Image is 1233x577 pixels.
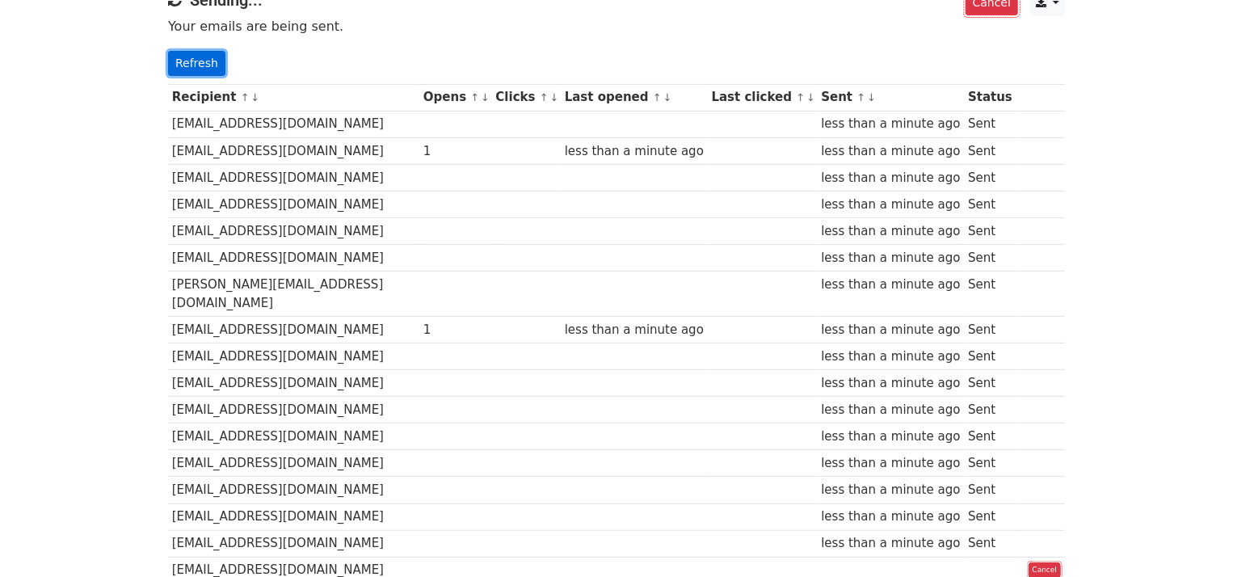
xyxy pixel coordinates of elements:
[964,316,1016,343] td: Sent
[821,534,960,553] div: less than a minute ago
[796,91,805,103] a: ↑
[964,164,1016,191] td: Sent
[964,218,1016,245] td: Sent
[241,91,250,103] a: ↑
[653,91,662,103] a: ↑
[964,84,1016,111] th: Status
[818,84,965,111] th: Sent
[663,91,672,103] a: ↓
[964,423,1016,450] td: Sent
[1152,499,1233,577] iframe: Chat Widget
[168,423,419,450] td: [EMAIL_ADDRESS][DOMAIN_NAME]
[168,316,419,343] td: [EMAIL_ADDRESS][DOMAIN_NAME]
[168,477,419,503] td: [EMAIL_ADDRESS][DOMAIN_NAME]
[565,321,704,339] div: less than a minute ago
[168,137,419,164] td: [EMAIL_ADDRESS][DOMAIN_NAME]
[821,169,960,187] div: less than a minute ago
[565,142,704,161] div: less than a minute ago
[821,481,960,499] div: less than a minute ago
[964,477,1016,503] td: Sent
[419,84,492,111] th: Opens
[423,321,488,339] div: 1
[168,503,419,530] td: [EMAIL_ADDRESS][DOMAIN_NAME]
[168,84,419,111] th: Recipient
[168,245,419,272] td: [EMAIL_ADDRESS][DOMAIN_NAME]
[168,530,419,557] td: [EMAIL_ADDRESS][DOMAIN_NAME]
[857,91,866,103] a: ↑
[168,450,419,477] td: [EMAIL_ADDRESS][DOMAIN_NAME]
[821,321,960,339] div: less than a minute ago
[550,91,559,103] a: ↓
[806,91,815,103] a: ↓
[964,111,1016,137] td: Sent
[964,450,1016,477] td: Sent
[561,84,708,111] th: Last opened
[168,191,419,217] td: [EMAIL_ADDRESS][DOMAIN_NAME]
[423,142,488,161] div: 1
[867,91,876,103] a: ↓
[964,137,1016,164] td: Sent
[964,503,1016,530] td: Sent
[964,191,1016,217] td: Sent
[821,276,960,294] div: less than a minute ago
[708,84,818,111] th: Last clicked
[168,272,419,317] td: [PERSON_NAME][EMAIL_ADDRESS][DOMAIN_NAME]
[964,272,1016,317] td: Sent
[964,245,1016,272] td: Sent
[821,401,960,419] div: less than a minute ago
[821,427,960,446] div: less than a minute ago
[168,218,419,245] td: [EMAIL_ADDRESS][DOMAIN_NAME]
[821,347,960,366] div: less than a minute ago
[470,91,479,103] a: ↑
[540,91,549,103] a: ↑
[821,142,960,161] div: less than a minute ago
[964,370,1016,397] td: Sent
[168,397,419,423] td: [EMAIL_ADDRESS][DOMAIN_NAME]
[821,374,960,393] div: less than a minute ago
[964,397,1016,423] td: Sent
[964,343,1016,369] td: Sent
[821,115,960,133] div: less than a minute ago
[168,370,419,397] td: [EMAIL_ADDRESS][DOMAIN_NAME]
[821,454,960,473] div: less than a minute ago
[821,196,960,214] div: less than a minute ago
[492,84,561,111] th: Clicks
[481,91,490,103] a: ↓
[250,91,259,103] a: ↓
[964,530,1016,557] td: Sent
[821,249,960,267] div: less than a minute ago
[168,111,419,137] td: [EMAIL_ADDRESS][DOMAIN_NAME]
[168,164,419,191] td: [EMAIL_ADDRESS][DOMAIN_NAME]
[168,18,1065,35] p: Your emails are being sent.
[168,343,419,369] td: [EMAIL_ADDRESS][DOMAIN_NAME]
[821,222,960,241] div: less than a minute ago
[821,508,960,526] div: less than a minute ago
[168,51,225,76] a: Refresh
